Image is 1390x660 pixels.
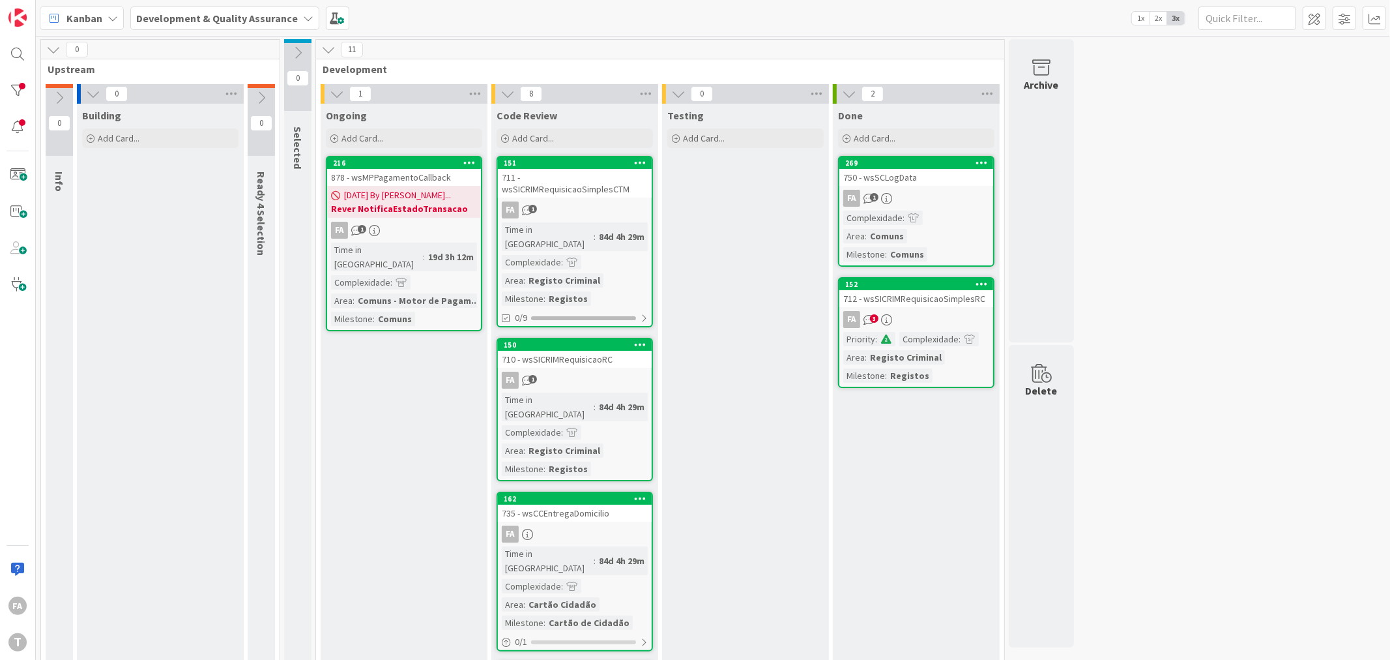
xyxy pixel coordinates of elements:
[390,275,392,290] span: :
[504,340,652,350] div: 150
[1024,77,1059,93] div: Archive
[66,42,88,57] span: 0
[594,554,596,568] span: :
[327,157,481,186] div: 216878 - wsMPPagamentoCallback
[839,190,993,207] div: FA
[545,616,633,630] div: Cartão de Cidadão
[341,132,383,144] span: Add Card...
[887,368,933,383] div: Registos
[862,86,884,102] span: 2
[353,293,355,308] span: :
[323,63,988,76] span: Development
[358,225,366,233] span: 1
[543,292,545,306] span: :
[425,250,477,264] div: 19d 3h 12m
[8,8,27,27] img: Visit kanbanzone.com
[498,493,652,505] div: 162
[839,157,993,186] div: 269750 - wsSCLogData
[48,63,263,76] span: Upstream
[545,292,591,306] div: Registos
[843,190,860,207] div: FA
[515,635,527,649] span: 0 / 1
[525,443,603,458] div: Registo Criminal
[106,86,128,102] span: 0
[843,311,860,328] div: FA
[8,633,27,652] div: T
[344,188,451,202] span: [DATE] By [PERSON_NAME]...
[959,332,961,346] span: :
[839,311,993,328] div: FA
[502,222,594,251] div: Time in [GEOGRAPHIC_DATA]
[66,10,102,26] span: Kanban
[355,293,482,308] div: Comuns - Motor de Pagam...
[291,127,304,169] span: Selected
[512,132,554,144] span: Add Card...
[327,169,481,186] div: 878 - wsMPPagamentoCallback
[838,277,994,388] a: 152712 - wsSICRIMRequisicaoSimplesRCFAPriority:Complexidade:Area:Registo CriminalMilestone:Registos
[1198,7,1296,30] input: Quick Filter...
[839,278,993,307] div: 152712 - wsSICRIMRequisicaoSimplesRC
[497,156,653,327] a: 151711 - wsSICRIMRequisicaoSimplesCTMFATime in [GEOGRAPHIC_DATA]:84d 4h 29mComplexidade:Area:Regi...
[545,462,591,476] div: Registos
[53,172,66,192] span: Info
[528,375,537,383] span: 1
[839,157,993,169] div: 269
[885,368,887,383] span: :
[839,278,993,290] div: 152
[870,314,878,323] span: 3
[885,247,887,262] span: :
[520,86,542,102] span: 8
[838,109,863,122] span: Done
[375,312,415,326] div: Comuns
[48,115,70,131] span: 0
[523,443,525,458] span: :
[843,332,875,346] div: Priority
[594,400,596,414] span: :
[543,616,545,630] span: :
[1132,12,1150,25] span: 1x
[502,443,523,458] div: Area
[502,372,519,389] div: FA
[843,247,885,262] div: Milestone
[250,115,272,131] span: 0
[523,273,525,288] span: :
[887,247,927,262] div: Comuns
[498,634,652,650] div: 0/1
[327,222,481,239] div: FA
[561,255,563,269] span: :
[331,275,390,290] div: Complexidade
[839,290,993,307] div: 712 - wsSICRIMRequisicaoSimplesRC
[525,597,600,612] div: Cartão Cidadão
[870,193,878,202] span: 1
[838,156,994,267] a: 269750 - wsSCLogDataFAComplexidade:Area:ComunsMilestone:Comuns
[504,494,652,503] div: 162
[341,42,363,57] span: 11
[423,250,425,264] span: :
[875,332,877,346] span: :
[497,109,557,122] span: Code Review
[331,312,373,326] div: Milestone
[255,172,268,256] span: Ready 4 Selection
[845,158,993,168] div: 269
[331,202,477,215] b: Rever NotificaEstadoTransacao
[497,492,653,652] a: 162735 - wsCCEntregaDomicilioFATime in [GEOGRAPHIC_DATA]:84d 4h 29mComplexidade:Area:Cartão Cidad...
[502,597,523,612] div: Area
[867,229,907,243] div: Comuns
[865,229,867,243] span: :
[502,393,594,421] div: Time in [GEOGRAPHIC_DATA]
[326,156,482,331] a: 216878 - wsMPPagamentoCallback[DATE] By [PERSON_NAME]...Rever NotificaEstadoTransacaoFATime in [G...
[525,273,603,288] div: Registo Criminal
[504,158,652,168] div: 151
[1167,12,1185,25] span: 3x
[498,202,652,218] div: FA
[1150,12,1167,25] span: 2x
[502,273,523,288] div: Area
[331,293,353,308] div: Area
[502,547,594,575] div: Time in [GEOGRAPHIC_DATA]
[596,230,648,244] div: 84d 4h 29m
[498,526,652,543] div: FA
[136,12,298,25] b: Development & Quality Assurance
[843,368,885,383] div: Milestone
[839,169,993,186] div: 750 - wsSCLogData
[683,132,725,144] span: Add Card...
